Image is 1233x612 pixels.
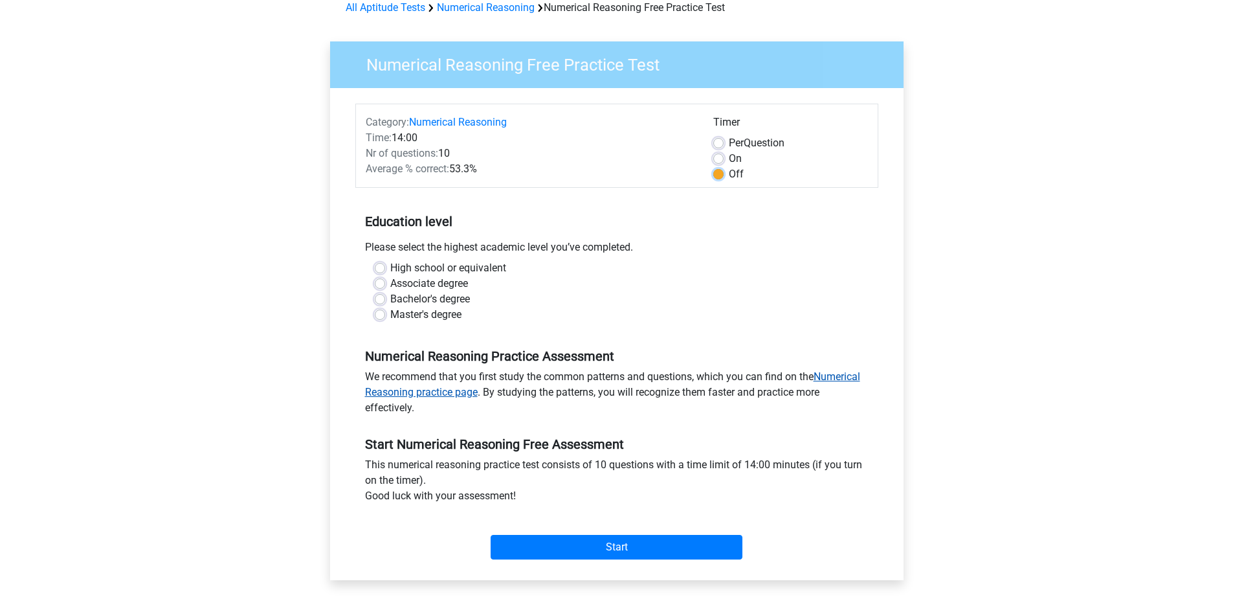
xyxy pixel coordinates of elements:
[390,291,470,307] label: Bachelor's degree
[491,535,742,560] input: Start
[729,135,784,151] label: Question
[366,131,392,144] span: Time:
[366,147,438,159] span: Nr of questions:
[365,348,869,364] h5: Numerical Reasoning Practice Assessment
[365,209,869,234] h5: Education level
[356,146,704,161] div: 10
[729,151,742,166] label: On
[356,130,704,146] div: 14:00
[366,116,409,128] span: Category:
[366,163,449,175] span: Average % correct:
[355,457,878,509] div: This numerical reasoning practice test consists of 10 questions with a time limit of 14:00 minute...
[356,161,704,177] div: 53.3%
[390,260,506,276] label: High school or equivalent
[365,436,869,452] h5: Start Numerical Reasoning Free Assessment
[409,116,507,128] a: Numerical Reasoning
[390,276,468,291] label: Associate degree
[351,50,894,75] h3: Numerical Reasoning Free Practice Test
[355,369,878,421] div: We recommend that you first study the common patterns and questions, which you can find on the . ...
[437,1,535,14] a: Numerical Reasoning
[355,240,878,260] div: Please select the highest academic level you’ve completed.
[729,166,744,182] label: Off
[346,1,425,14] a: All Aptitude Tests
[390,307,461,323] label: Master's degree
[713,115,868,135] div: Timer
[729,137,744,149] span: Per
